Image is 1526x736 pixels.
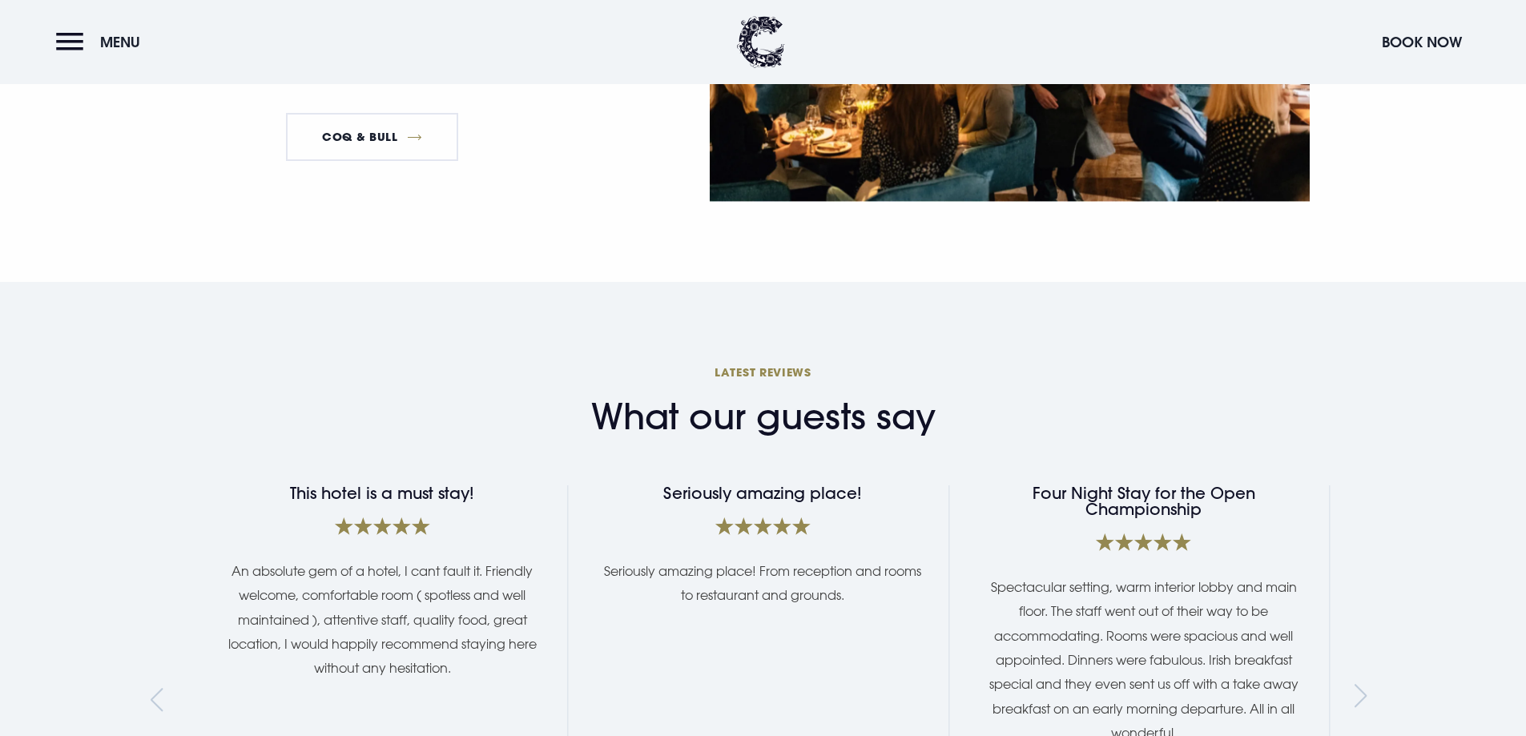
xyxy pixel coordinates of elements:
[151,688,172,712] div: Previous slide
[981,485,1306,517] h4: Four Night Stay for the Open Championship
[286,113,459,161] a: Coq & Bull
[196,364,1331,380] h3: Latest Reviews
[219,559,544,681] p: An absolute gem of a hotel, I cant fault it. Friendly welcome, comfortable room ( spotless and we...
[100,33,140,51] span: Menu
[601,485,925,501] h4: Seriously amazing place!
[56,25,148,59] button: Menu
[591,396,936,438] h2: What our guests say
[1355,688,1376,712] div: Next slide
[1374,25,1470,59] button: Book Now
[601,559,925,608] p: Seriously amazing place! From reception and rooms to restaurant and grounds.
[737,16,785,68] img: Clandeboye Lodge
[219,485,544,501] h4: This hotel is a must stay!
